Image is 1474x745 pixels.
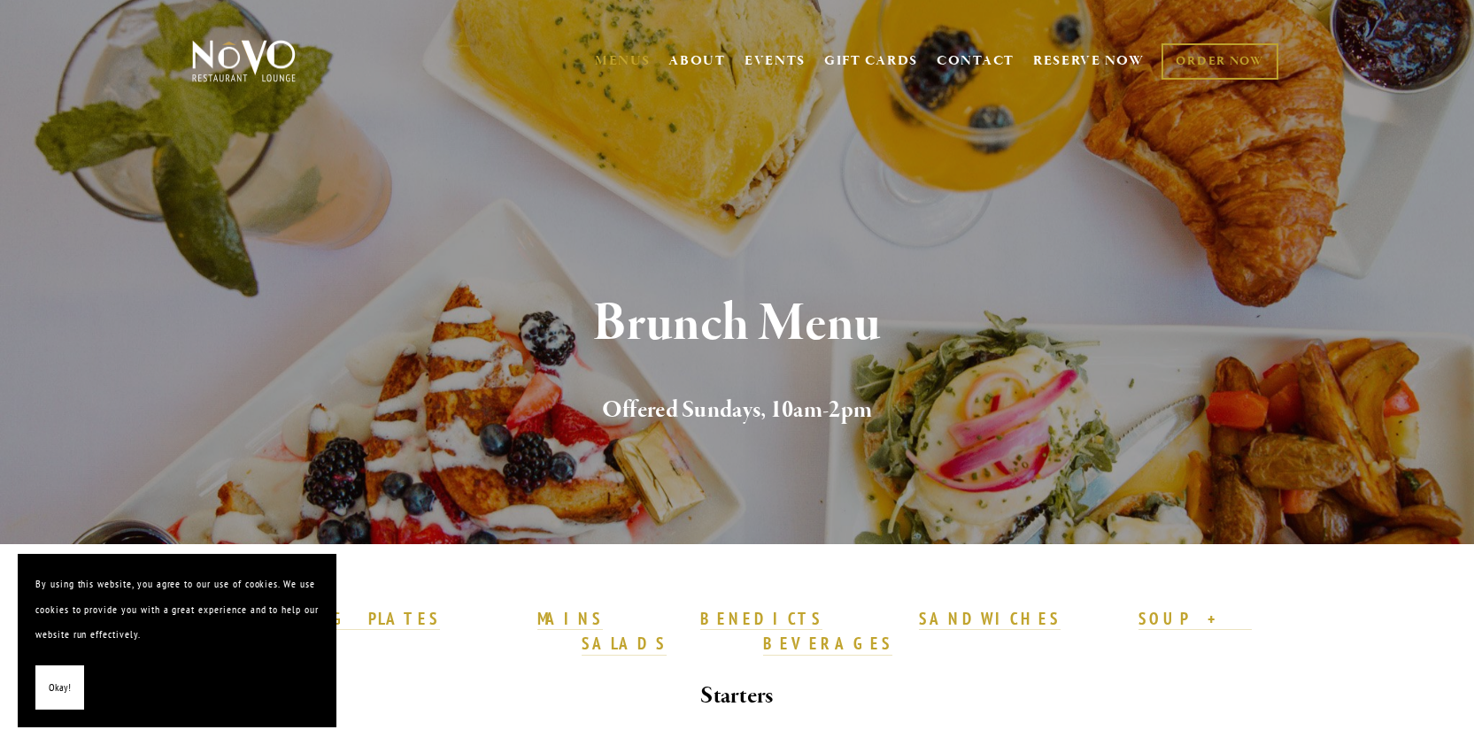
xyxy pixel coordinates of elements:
[537,608,604,631] a: MAINS
[700,608,822,631] a: BENEDICTS
[35,572,319,648] p: By using this website, you agree to our use of cookies. We use cookies to provide you with a grea...
[700,680,773,711] strong: Starters
[242,608,440,631] a: SHARING PLATES
[745,52,806,70] a: EVENTS
[242,608,440,629] strong: SHARING PLATES
[700,608,822,629] strong: BENEDICTS
[937,44,1015,78] a: CONTACT
[1161,43,1277,80] a: ORDER NOW
[595,52,651,70] a: MENUS
[18,554,336,727] section: Cookie banner
[221,392,1254,429] h2: Offered Sundays, 10am-2pm
[221,296,1254,353] h1: Brunch Menu
[49,675,71,701] span: Okay!
[582,608,1252,656] a: SOUP + SALADS
[35,665,84,710] button: Okay!
[824,44,918,78] a: GIFT CARDS
[919,608,1061,631] a: SANDWICHES
[763,633,892,656] a: BEVERAGES
[1033,44,1145,78] a: RESERVE NOW
[189,39,299,83] img: Novo Restaurant &amp; Lounge
[763,633,892,654] strong: BEVERAGES
[919,608,1061,629] strong: SANDWICHES
[668,52,726,70] a: ABOUT
[537,608,604,629] strong: MAINS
